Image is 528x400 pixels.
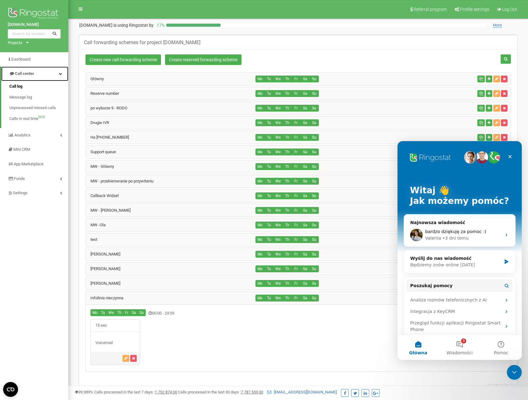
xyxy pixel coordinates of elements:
button: We [273,295,283,301]
button: Tu [264,192,274,199]
u: 7 787 559,00 [241,390,263,394]
a: Call log [9,81,68,92]
div: 00:00 - 23:59 [86,309,369,318]
button: Mo [255,105,265,112]
button: Tu [264,295,274,301]
button: Sa [301,119,310,126]
button: We [273,236,283,243]
button: Sa [301,222,310,228]
button: We [273,280,283,287]
button: Mo [255,251,265,258]
div: Projects [8,40,22,46]
button: Sa [301,76,310,82]
button: Th [282,280,292,287]
button: Mo [255,222,265,228]
button: Th [282,105,292,112]
a: Drugie IVR [86,120,109,125]
button: Sa [301,149,310,155]
button: Su [310,251,319,258]
button: Su [138,309,146,316]
button: Mo [255,207,265,214]
button: We [273,163,283,170]
span: Message log [9,94,32,100]
a: MW - [PERSON_NAME] [86,208,131,213]
button: Su [310,134,319,141]
span: Mini CRM [13,147,30,152]
span: Call center [15,71,34,76]
a: Create new call forwarding scheme [85,54,161,65]
button: We [273,134,283,141]
button: Th [282,134,292,141]
button: We [273,192,283,199]
u: 1 752 874,00 [155,390,177,394]
span: Referral program [414,7,447,12]
button: Su [310,178,319,185]
button: Sa [301,90,310,97]
button: Tu [264,265,274,272]
button: Th [282,295,292,301]
a: Calls in real timeNEW [9,113,68,124]
button: Th [282,236,292,243]
button: We [107,309,116,316]
button: Fr [292,251,301,258]
a: test [86,237,97,242]
a: Message log [9,92,68,103]
button: Sa [301,251,310,258]
button: Tu [264,178,274,185]
button: We [273,265,283,272]
span: Call log [9,84,22,90]
button: Mo [255,178,265,185]
button: Mo [255,192,265,199]
button: Th [282,265,292,272]
button: Sa [301,265,310,272]
button: Sa [301,105,310,112]
button: We [273,178,283,185]
a: [PERSON_NAME] [86,266,120,271]
button: Tu [264,207,274,214]
button: Su [310,149,319,155]
input: Search by number [8,29,61,39]
button: We [273,90,283,97]
button: Mo [255,134,265,141]
button: Th [282,192,292,199]
button: Th [282,178,292,185]
button: Fr [292,149,301,155]
a: На [PHONE_NUMBER] [86,135,129,140]
iframe: Intercom live chat [397,141,522,360]
button: We [273,251,283,258]
button: Su [310,119,319,126]
span: Dashboard [11,57,30,62]
button: Su [310,192,319,199]
button: We [273,105,283,112]
button: We [273,222,283,228]
button: Mo [255,280,265,287]
button: Sa [301,236,310,243]
button: Su [310,105,319,112]
button: Th [282,222,292,228]
a: Create reserved forwarding scheme [165,54,241,65]
button: Tu [264,280,274,287]
button: Sa [301,178,310,185]
p: [DOMAIN_NAME] [79,22,154,28]
div: Voicemail [91,340,140,346]
button: We [273,149,283,155]
button: Fr [292,90,301,97]
button: Fr [292,119,301,126]
button: Th [282,90,292,97]
nav: ... [469,378,516,400]
a: Unprocessed missed calls [9,103,68,113]
a: [DOMAIN_NAME] [8,22,61,28]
